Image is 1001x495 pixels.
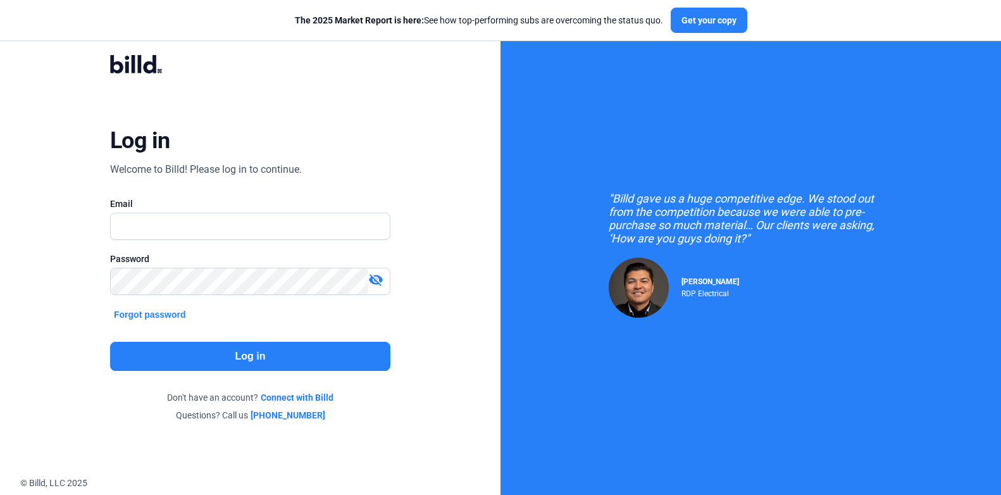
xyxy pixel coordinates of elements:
[368,272,383,287] mat-icon: visibility_off
[295,14,663,27] div: See how top-performing subs are overcoming the status quo.
[261,391,333,404] a: Connect with Billd
[110,342,390,371] button: Log in
[110,127,170,154] div: Log in
[110,253,390,265] div: Password
[110,197,390,210] div: Email
[251,409,325,422] a: [PHONE_NUMBER]
[609,192,893,245] div: "Billd gave us a huge competitive edge. We stood out from the competition because we were able to...
[110,409,390,422] div: Questions? Call us
[110,308,190,322] button: Forgot password
[110,391,390,404] div: Don't have an account?
[609,258,669,318] img: Raul Pacheco
[671,8,747,33] button: Get your copy
[110,162,302,177] div: Welcome to Billd! Please log in to continue.
[681,277,739,286] span: [PERSON_NAME]
[295,15,424,25] span: The 2025 Market Report is here:
[681,286,739,298] div: RDP Electrical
